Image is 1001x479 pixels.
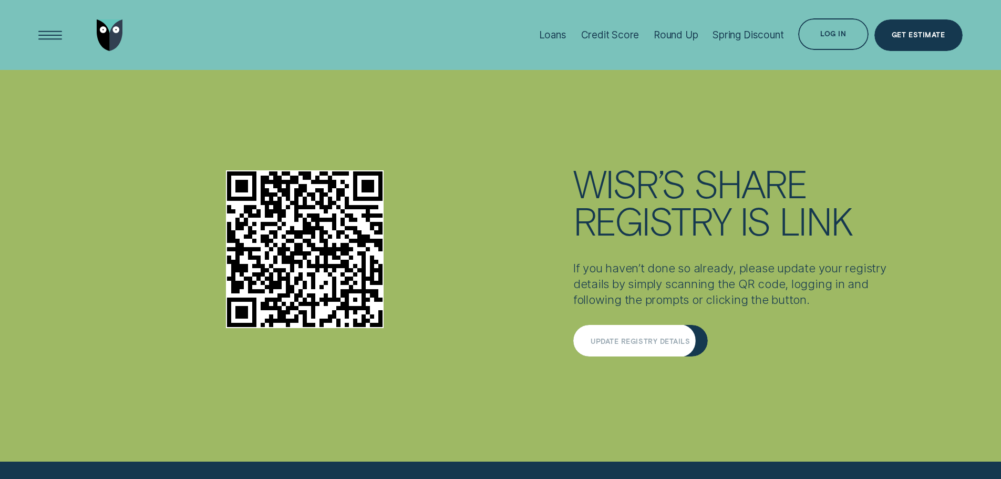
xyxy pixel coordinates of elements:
div: Credit Score [581,29,639,41]
h2: Wisr’s Share Registry is Link [573,165,896,239]
div: Round Up [654,29,698,41]
a: Get Estimate [874,19,963,51]
div: Update Registry Details [591,339,690,345]
a: Update Registry Details [573,325,896,356]
button: Open Menu [35,19,66,51]
div: Spring Discount [713,29,783,41]
img: Wisr [97,19,123,51]
p: If you haven’t done so already, please update your registry details by simply scanning the QR cod... [573,260,896,308]
div: Loans [539,29,566,41]
button: Log in [798,18,868,50]
img: Wisr’s Share Registry is Link [226,170,384,328]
